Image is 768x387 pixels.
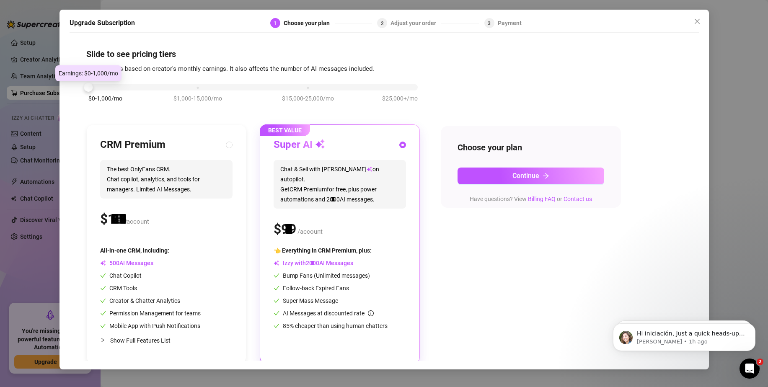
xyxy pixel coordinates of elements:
[88,94,122,103] span: $0-1,000/mo
[564,196,592,202] a: Contact us
[694,18,701,25] span: close
[382,94,418,103] span: $25,000+/mo
[470,196,592,202] span: Have questions? View or
[274,138,325,152] h3: Super AI
[70,18,135,28] h5: Upgrade Subscription
[512,172,539,180] span: Continue
[260,124,310,136] span: BEST VALUE
[274,272,370,279] span: Bump Fans (Unlimited messages)
[36,24,145,89] span: Hi iniciación, Just a quick heads-up—your supercreator trial expired a few days ago, and we’ve mi...
[274,260,353,266] span: Izzy with AI Messages
[284,18,335,28] div: Choose your plan
[543,173,549,179] span: arrow-right
[173,94,222,103] span: $1,000-15,000/mo
[100,310,201,317] span: Permission Management for teams
[100,298,106,304] span: check
[740,359,760,379] iframe: Intercom live chat
[100,285,106,291] span: check
[86,65,374,72] span: Our pricing is based on creator's monthly earnings. It also affects the number of AI messages inc...
[124,218,149,225] span: /account
[100,160,233,199] span: The best OnlyFans CRM. Chat copilot, analytics, and tools for managers. Limited AI Messages.
[274,21,277,26] span: 1
[274,160,406,209] span: Chat & Sell with [PERSON_NAME] on autopilot. Get CRM Premium for free, plus power automations and...
[600,306,768,364] iframe: Intercom notifications message
[100,260,153,266] span: AI Messages
[283,310,374,317] span: AI Messages at discounted rate
[274,273,279,279] span: check
[690,15,704,28] button: Close
[274,221,296,237] span: $
[274,247,372,254] span: 👈 Everything in CRM Premium, plus:
[488,21,491,26] span: 3
[100,272,142,279] span: Chat Copilot
[757,359,763,365] span: 2
[274,322,388,329] span: 85% cheaper than using human chatters
[110,337,171,344] span: Show Full Features List
[282,94,334,103] span: $15,000-25,000/mo
[498,18,522,28] div: Payment
[458,142,604,153] h4: Choose your plan
[100,338,105,343] span: collapsed
[368,310,374,316] span: info-circle
[100,285,137,292] span: CRM Tools
[381,21,384,26] span: 2
[297,228,323,235] span: /account
[274,323,279,329] span: check
[100,297,180,304] span: Creator & Chatter Analytics
[274,285,349,292] span: Follow-back Expired Fans
[100,138,165,152] h3: CRM Premium
[390,18,441,28] div: Adjust your order
[36,32,145,40] p: Message from Ella, sent 1h ago
[100,310,106,316] span: check
[100,330,233,350] div: Show Full Features List
[100,322,200,329] span: Mobile App with Push Notifications
[100,247,169,254] span: All-in-one CRM, including:
[458,168,604,184] button: Continuearrow-right
[274,310,279,316] span: check
[55,65,122,81] div: Earnings: $0-1,000/mo
[100,211,123,227] span: $
[690,18,704,25] span: Close
[86,48,682,60] h4: Slide to see pricing tiers
[274,285,279,291] span: check
[100,323,106,329] span: check
[100,273,106,279] span: check
[274,297,338,304] span: Super Mass Message
[528,196,556,202] a: Billing FAQ
[274,298,279,304] span: check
